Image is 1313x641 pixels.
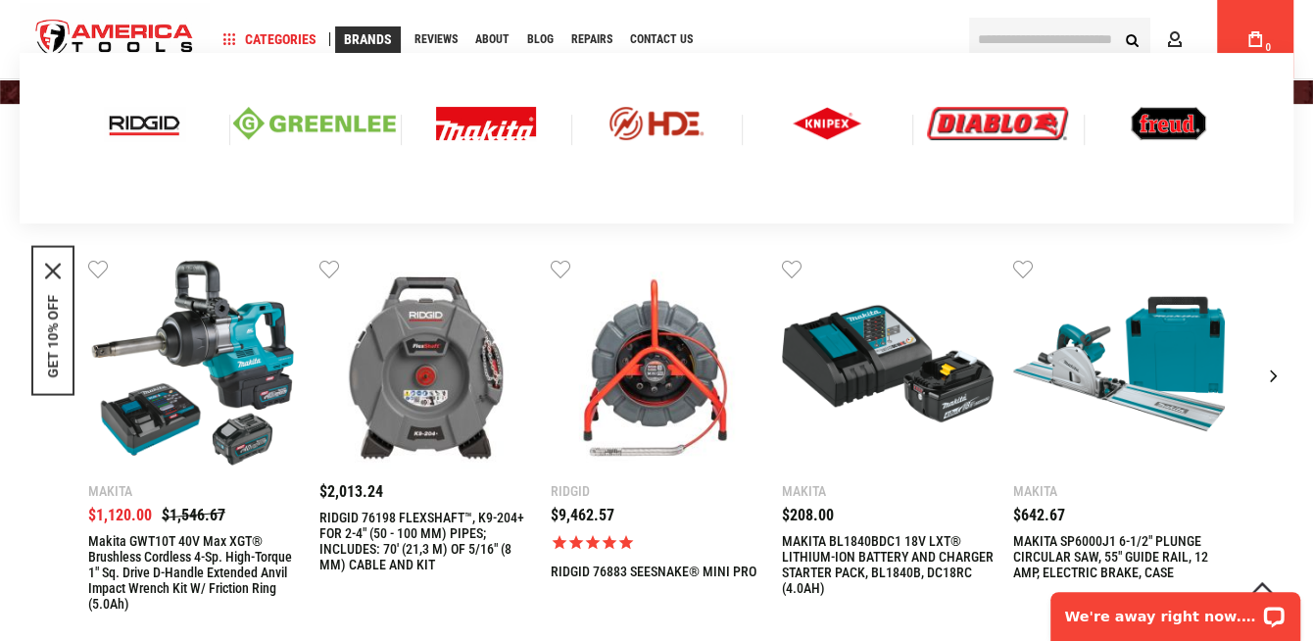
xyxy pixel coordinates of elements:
span: $1,120.00 [88,506,152,524]
div: Makita [782,484,994,498]
div: Makita [88,484,300,498]
img: Makita GWT10T 40V max XGT® Brushless Cordless 4‑Sp. High‑Torque 1" Sq. Drive D‑Handle Extended An... [88,258,300,469]
span: $1,546.67 [162,506,225,524]
button: Search [1113,21,1150,58]
a: About [466,26,518,53]
a: Reviews [406,26,466,53]
div: Previous slide [15,351,64,400]
img: HDE logo [575,107,738,140]
div: Makita [1013,484,1225,498]
span: Reviews [414,33,458,45]
div: Featured [15,197,1298,228]
span: $2,013.24 [319,482,383,501]
img: Greenlee logo [233,107,396,140]
a: RIDGID 76883 SEESNAKE® MINI PRO [551,258,762,474]
a: Categories [214,26,325,53]
a: RIDGID 76883 SEESNAKE® MINI PRO [551,564,756,579]
a: Blog [518,26,562,53]
div: Ridgid [551,484,762,498]
img: Diablo logo [927,107,1068,140]
button: GET 10% OFF [45,295,61,378]
a: Repairs [562,26,621,53]
div: Next slide [1249,351,1298,400]
img: RIDGID 76883 SEESNAKE® MINI PRO [551,258,762,469]
span: Brands [344,32,392,46]
a: MAKITA BL1840BDC1 18V LXT® LITHIUM-ION BATTERY AND CHARGER STARTER PACK, BL1840B, DC18RC (4.0AH) [782,533,994,596]
span: 0 [1265,42,1271,53]
a: Contact Us [621,26,702,53]
span: $9,462.57 [551,506,614,524]
button: Close [45,264,61,279]
a: Brands [335,26,401,53]
img: America Tools [20,3,210,76]
a: Makita GWT10T 40V max XGT® Brushless Cordless 4‑Sp. High‑Torque 1" Sq. Drive D‑Handle Extended An... [88,258,300,474]
span: Categories [222,32,316,46]
img: Knipex logo [793,107,861,140]
iframe: LiveChat chat widget [1038,579,1313,641]
span: $642.67 [1013,506,1065,524]
a: MAKITA SP6000J1 6-1/2" PLUNGE CIRCULAR SAW, 55" GUIDE RAIL, 12 AMP, ELECTRIC BRAKE, CASE [1013,258,1225,474]
a: Makita GWT10T 40V max XGT® Brushless Cordless 4‑Sp. High‑Torque 1" Sq. Drive D‑Handle Extended An... [88,533,300,612]
a: store logo [20,3,210,76]
a: RIDGID 76198 FLEXSHAFT™, K9-204+ FOR 2-4 [319,258,531,474]
img: MAKITA SP6000J1 6-1/2" PLUNGE CIRCULAR SAW, 55" GUIDE RAIL, 12 AMP, ELECTRIC BRAKE, CASE [1013,258,1225,469]
a: MAKITA BL1840BDC1 18V LXT® LITHIUM-ION BATTERY AND CHARGER STARTER PACK, BL1840B, DC18RC (4.0AH) [782,258,994,474]
a: MAKITA SP6000J1 6-1/2" PLUNGE CIRCULAR SAW, 55" GUIDE RAIL, 12 AMP, ELECTRIC BRAKE, CASE [1013,533,1225,580]
span: Rated 5.0 out of 5 stars 1 reviews [551,533,762,552]
img: RIDGID 76198 FLEXSHAFT™, K9-204+ FOR 2-4 [319,258,531,469]
svg: close icon [45,264,61,279]
img: Ridgid logo [104,107,185,140]
div: SAME DAY SHIPPING [15,177,1298,189]
span: $208.00 [782,506,834,524]
img: Freud logo [1131,107,1205,140]
span: About [475,33,510,45]
span: Blog [527,33,554,45]
img: Makita Logo [436,107,536,140]
span: Contact Us [630,33,693,45]
span: Repairs [571,33,612,45]
a: RIDGID 76198 FLEXSHAFT™, K9-204+ FOR 2-4" (50 - 100 MM) PIPES; INCLUDES: 70' (21,3 M) OF 5/16" (8... [319,510,531,572]
img: MAKITA BL1840BDC1 18V LXT® LITHIUM-ION BATTERY AND CHARGER STARTER PACK, BL1840B, DC18RC (4.0AH) [782,258,994,469]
